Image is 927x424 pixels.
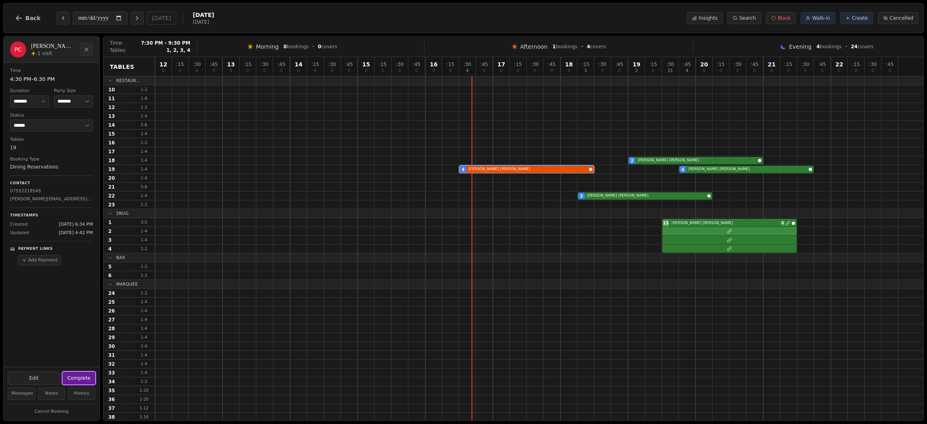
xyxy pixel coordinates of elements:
[736,69,739,73] span: 0
[890,15,913,21] span: Cancelled
[587,43,606,50] span: covers
[134,387,154,393] span: 1 - 20
[108,157,115,164] span: 18
[134,263,154,270] span: 1 - 2
[110,40,123,46] span: Time:
[552,43,577,50] span: bookings
[108,361,115,367] span: 32
[110,63,134,71] span: Tables
[739,15,756,21] span: Search
[581,43,583,50] span: •
[682,167,684,173] span: 4
[632,62,640,67] span: 19
[10,136,93,143] dt: Tables
[869,62,877,67] span: : 30
[852,62,860,67] span: : 15
[38,387,66,400] button: Notes
[134,343,154,349] span: 1 - 4
[10,230,29,237] span: Updated
[649,62,657,67] span: : 15
[10,196,93,203] p: [PERSON_NAME][EMAIL_ADDRESS][PERSON_NAME][DOMAIN_NAME]
[514,62,522,67] span: : 15
[227,62,235,67] span: 13
[331,69,333,73] span: 0
[57,12,70,25] button: Previous day
[68,387,95,400] button: History
[62,372,95,385] button: Complete
[246,69,249,73] span: 0
[785,62,792,67] span: : 15
[295,62,302,67] span: 14
[618,69,620,73] span: 0
[552,44,556,49] span: 1
[108,184,115,190] span: 21
[108,334,115,341] span: 29
[108,131,115,137] span: 15
[80,43,93,56] button: Close
[734,62,742,67] span: : 30
[108,86,115,93] span: 10
[134,370,154,376] span: 1 - 4
[116,255,125,261] span: Bar
[108,343,115,350] span: 30
[688,167,807,172] span: [PERSON_NAME] [PERSON_NAME]
[801,62,809,67] span: : 30
[116,281,138,287] span: Marquee
[312,43,315,50] span: •
[631,158,634,164] span: 2
[462,167,465,173] span: 4
[580,193,583,199] span: 3
[261,62,268,67] span: : 30
[8,8,47,28] button: Back
[10,156,93,163] dt: Booking Type
[284,44,287,49] span: 0
[108,290,115,296] span: 24
[362,62,370,67] span: 15
[159,62,167,67] span: 12
[244,62,251,67] span: : 15
[108,148,115,155] span: 17
[147,12,176,25] button: [DATE]
[116,210,129,216] span: Snug
[753,69,756,73] span: 0
[781,221,785,226] span: 4
[10,68,93,74] dt: Time
[396,62,404,67] span: : 30
[108,140,115,146] span: 16
[108,237,111,243] span: 3
[108,325,115,332] span: 28
[108,396,115,403] span: 36
[108,272,111,279] span: 6
[134,237,154,243] span: 1 - 4
[10,41,26,58] div: PC
[584,69,587,73] span: 3
[480,62,488,67] span: : 45
[134,352,154,358] span: 1 - 4
[134,396,154,402] span: 1 - 20
[134,414,154,420] span: 1 - 16
[840,12,873,24] button: Create
[466,69,468,73] span: 4
[134,157,154,163] span: 1 - 4
[134,334,154,340] span: 1 - 4
[278,62,285,67] span: : 45
[345,62,353,67] span: : 45
[134,246,154,252] span: 1 - 2
[37,50,52,57] span: 1 visit
[789,43,812,51] span: Evening
[568,69,570,73] span: 0
[886,62,894,67] span: : 45
[134,131,154,137] span: 1 - 4
[433,69,435,73] span: 0
[263,69,266,73] span: 0
[587,193,706,199] span: [PERSON_NAME] [PERSON_NAME]
[517,69,519,73] span: 0
[801,12,835,24] button: Walk-in
[447,62,454,67] span: : 15
[134,193,154,199] span: 1 - 4
[108,175,115,181] span: 20
[787,69,789,73] span: 0
[318,43,337,50] span: covers
[328,62,336,67] span: : 30
[878,12,919,24] button: Cancelled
